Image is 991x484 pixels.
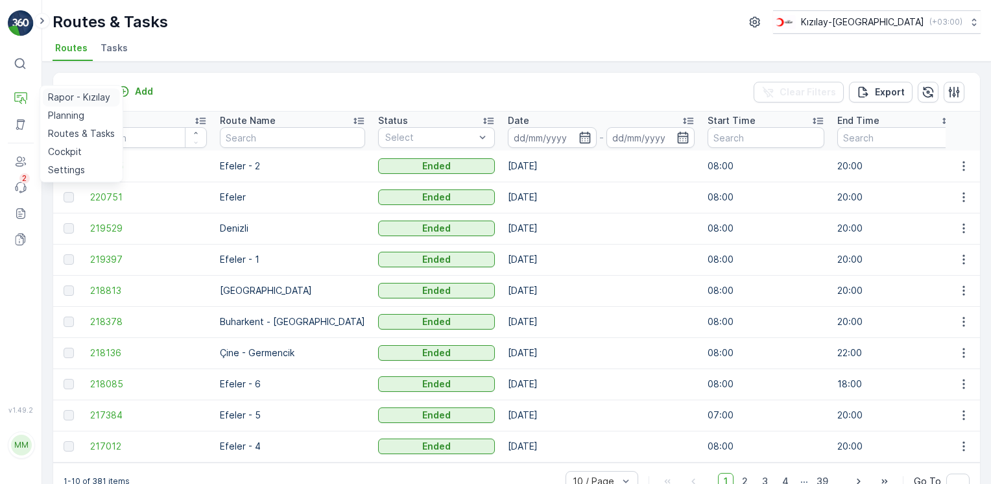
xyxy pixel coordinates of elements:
[220,127,365,148] input: Search
[422,409,451,422] p: Ended
[213,213,372,244] td: Denizli
[90,253,207,266] a: 219397
[701,431,831,462] td: 08:00
[701,244,831,275] td: 08:00
[501,244,701,275] td: [DATE]
[837,114,879,127] p: End Time
[701,182,831,213] td: 08:00
[501,151,701,182] td: [DATE]
[708,114,756,127] p: Start Time
[101,42,128,54] span: Tasks
[508,127,597,148] input: dd/mm/yyyy
[599,130,604,145] p: -
[220,114,276,127] p: Route Name
[8,10,34,36] img: logo
[8,406,34,414] span: v 1.49.2
[90,346,207,359] a: 218136
[64,192,74,202] div: Toggle Row Selected
[90,127,207,148] input: Search
[422,315,451,328] p: Ended
[831,337,961,369] td: 22:00
[501,337,701,369] td: [DATE]
[422,440,451,453] p: Ended
[831,431,961,462] td: 20:00
[378,439,495,454] button: Ended
[112,84,158,99] button: Add
[64,317,74,327] div: Toggle Row Selected
[90,160,207,173] span: 220995
[64,410,74,420] div: Toggle Row Selected
[378,407,495,423] button: Ended
[701,151,831,182] td: 08:00
[69,83,109,101] p: Routes
[378,221,495,236] button: Ended
[90,222,207,235] a: 219529
[831,275,961,306] td: 20:00
[773,10,981,34] button: Kızılay-[GEOGRAPHIC_DATA](+03:00)
[701,275,831,306] td: 08:00
[90,191,207,204] a: 220751
[422,253,451,266] p: Ended
[422,378,451,391] p: Ended
[378,114,408,127] p: Status
[701,400,831,431] td: 07:00
[213,369,372,400] td: Efeler - 6
[378,283,495,298] button: Ended
[422,222,451,235] p: Ended
[90,284,207,297] a: 218813
[831,400,961,431] td: 20:00
[64,348,74,358] div: Toggle Row Selected
[90,409,207,422] a: 217384
[90,440,207,453] a: 217012
[8,175,34,200] a: 2
[64,379,74,389] div: Toggle Row Selected
[701,306,831,337] td: 08:00
[701,213,831,244] td: 08:00
[831,306,961,337] td: 20:00
[831,182,961,213] td: 20:00
[213,306,372,337] td: Buharkent - [GEOGRAPHIC_DATA]
[422,160,451,173] p: Ended
[708,127,824,148] input: Search
[8,417,34,474] button: MM
[64,254,74,265] div: Toggle Row Selected
[90,378,207,391] a: 218085
[53,12,168,32] p: Routes & Tasks
[378,189,495,205] button: Ended
[213,431,372,462] td: Efeler - 4
[831,151,961,182] td: 20:00
[701,369,831,400] td: 08:00
[213,244,372,275] td: Efeler - 1
[378,252,495,267] button: Ended
[135,85,153,98] p: Add
[754,82,844,103] button: Clear Filters
[501,306,701,337] td: [DATE]
[831,244,961,275] td: 20:00
[422,284,451,297] p: Ended
[90,315,207,328] a: 218378
[501,369,701,400] td: [DATE]
[213,182,372,213] td: Efeler
[831,369,961,400] td: 18:00
[508,114,529,127] p: Date
[64,441,74,452] div: Toggle Row Selected
[422,191,451,204] p: Ended
[837,127,954,148] input: Search
[55,42,88,54] span: Routes
[501,213,701,244] td: [DATE]
[385,131,475,144] p: Select
[501,431,701,462] td: [DATE]
[773,15,796,29] img: k%C4%B1z%C4%B1lay_D5CCths.png
[875,86,905,99] p: Export
[929,17,962,27] p: ( +03:00 )
[378,345,495,361] button: Ended
[801,16,924,29] p: Kızılay-[GEOGRAPHIC_DATA]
